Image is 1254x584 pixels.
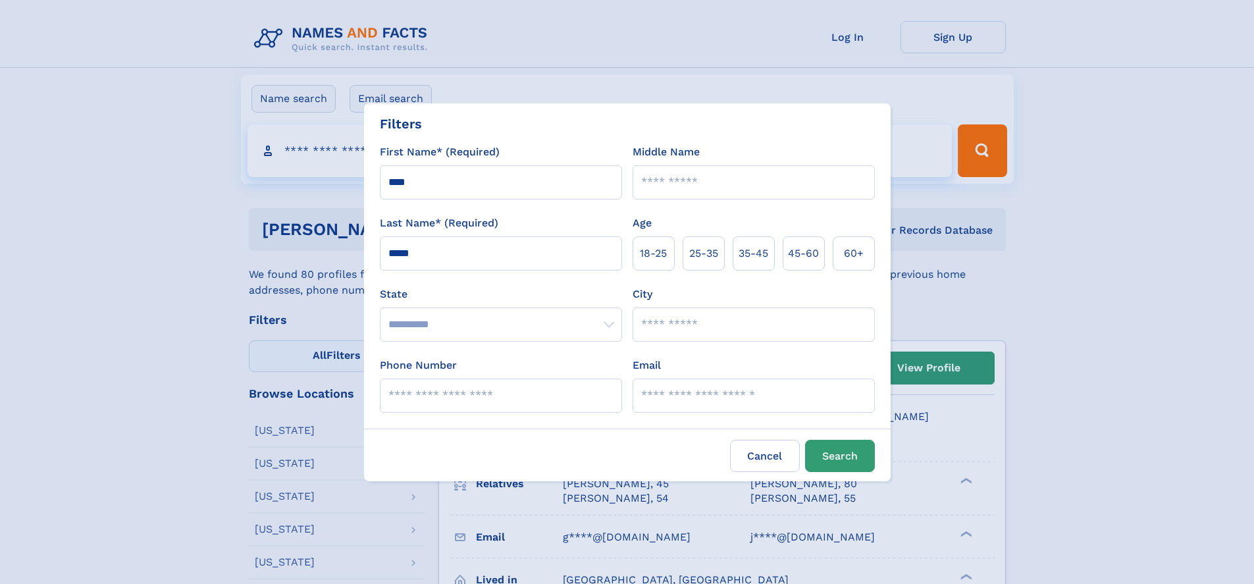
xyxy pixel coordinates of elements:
label: Email [633,358,661,373]
div: Filters [380,114,422,134]
label: Last Name* (Required) [380,215,498,231]
span: 35‑45 [739,246,768,261]
label: Middle Name [633,144,700,160]
button: Search [805,440,875,472]
label: State [380,286,622,302]
label: Age [633,215,652,231]
span: 18‑25 [640,246,667,261]
span: 45‑60 [788,246,819,261]
label: City [633,286,652,302]
label: Cancel [730,440,800,472]
label: First Name* (Required) [380,144,500,160]
span: 60+ [844,246,864,261]
span: 25‑35 [689,246,718,261]
label: Phone Number [380,358,457,373]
